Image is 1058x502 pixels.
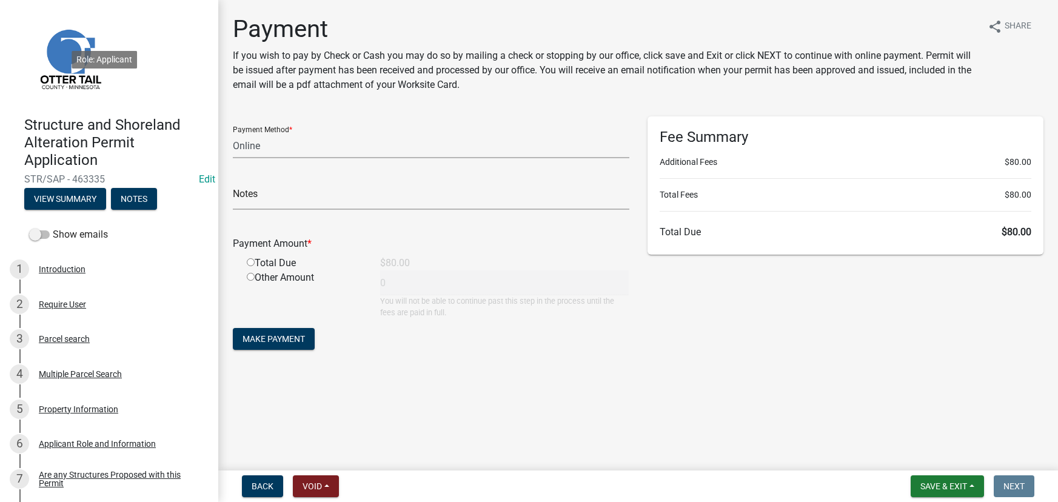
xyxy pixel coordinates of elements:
[24,116,209,169] h4: Structure and Shoreland Alteration Permit Application
[39,265,85,273] div: Introduction
[660,226,1032,238] h6: Total Due
[988,19,1002,34] i: share
[39,470,199,487] div: Are any Structures Proposed with this Permit
[1005,156,1031,169] span: $80.00
[303,481,322,491] span: Void
[39,370,122,378] div: Multiple Parcel Search
[39,405,118,413] div: Property Information
[660,129,1032,146] h6: Fee Summary
[978,15,1041,38] button: shareShare
[10,364,29,384] div: 4
[29,227,108,242] label: Show emails
[233,49,978,92] p: If you wish to pay by Check or Cash you may do so by mailing a check or stopping by our office, c...
[24,13,115,104] img: Otter Tail County, Minnesota
[1003,481,1025,491] span: Next
[111,188,157,210] button: Notes
[911,475,984,497] button: Save & Exit
[10,434,29,453] div: 6
[660,189,1032,201] li: Total Fees
[233,15,978,44] h1: Payment
[1005,189,1031,201] span: $80.00
[39,335,90,343] div: Parcel search
[199,173,215,185] wm-modal-confirm: Edit Application Number
[1002,226,1031,238] span: $80.00
[1005,19,1031,34] span: Share
[243,334,305,344] span: Make Payment
[252,481,273,491] span: Back
[39,440,156,448] div: Applicant Role and Information
[24,173,194,185] span: STR/SAP - 463335
[293,475,339,497] button: Void
[238,270,371,318] div: Other Amount
[72,51,137,69] div: Role: Applicant
[10,400,29,419] div: 5
[920,481,967,491] span: Save & Exit
[10,259,29,279] div: 1
[10,329,29,349] div: 3
[224,236,638,251] div: Payment Amount
[24,188,106,210] button: View Summary
[233,328,315,350] button: Make Payment
[10,469,29,489] div: 7
[111,195,157,205] wm-modal-confirm: Notes
[242,475,283,497] button: Back
[39,300,86,309] div: Require User
[199,173,215,185] a: Edit
[10,295,29,314] div: 2
[660,156,1032,169] li: Additional Fees
[238,256,371,270] div: Total Due
[994,475,1034,497] button: Next
[24,195,106,205] wm-modal-confirm: Summary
